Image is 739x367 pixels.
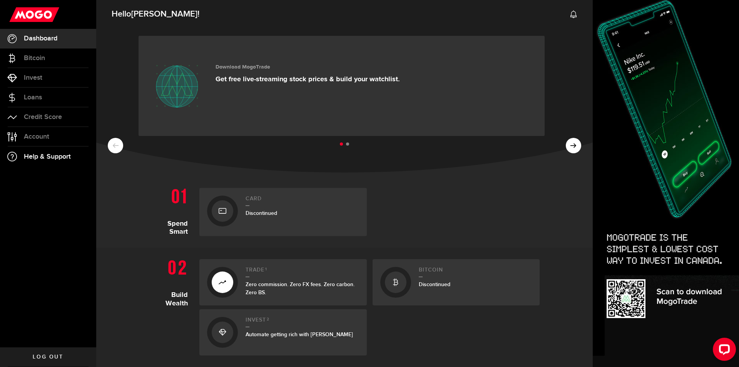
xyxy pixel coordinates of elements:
a: Trade1Zero commission. Zero FX fees. Zero carbon. Zero BS. [199,259,367,305]
sup: 1 [265,267,267,271]
span: Credit Score [24,114,62,121]
span: [PERSON_NAME] [131,9,197,19]
span: Bitcoin [24,55,45,62]
a: CardDiscontinued [199,188,367,236]
h2: Trade [246,267,359,277]
a: Invest2Automate getting rich with [PERSON_NAME] [199,309,367,355]
span: Dashboard [24,35,57,42]
span: Loans [24,94,42,101]
span: Discontinued [246,210,277,216]
h3: Download MogoTrade [216,64,400,70]
a: BitcoinDiscontinued [373,259,540,305]
span: Zero commission. Zero FX fees. Zero carbon. Zero BS. [246,281,354,296]
h1: Build Wealth [149,255,194,355]
span: Discontinued [419,281,450,288]
h2: Invest [246,317,359,327]
p: Get free live-streaming stock prices & build your watchlist. [216,75,400,84]
h1: Spend Smart [149,184,194,236]
span: Hello ! [112,6,199,22]
span: Automate getting rich with [PERSON_NAME] [246,331,353,338]
span: Log out [33,354,63,360]
span: Help & Support [24,153,71,160]
iframe: LiveChat chat widget [707,335,739,367]
h2: Bitcoin [419,267,532,277]
h2: Card [246,196,359,206]
a: Download MogoTrade Get free live-streaming stock prices & build your watchlist. [139,36,545,136]
span: Invest [24,74,42,81]
span: Account [24,133,49,140]
sup: 2 [267,317,269,322]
